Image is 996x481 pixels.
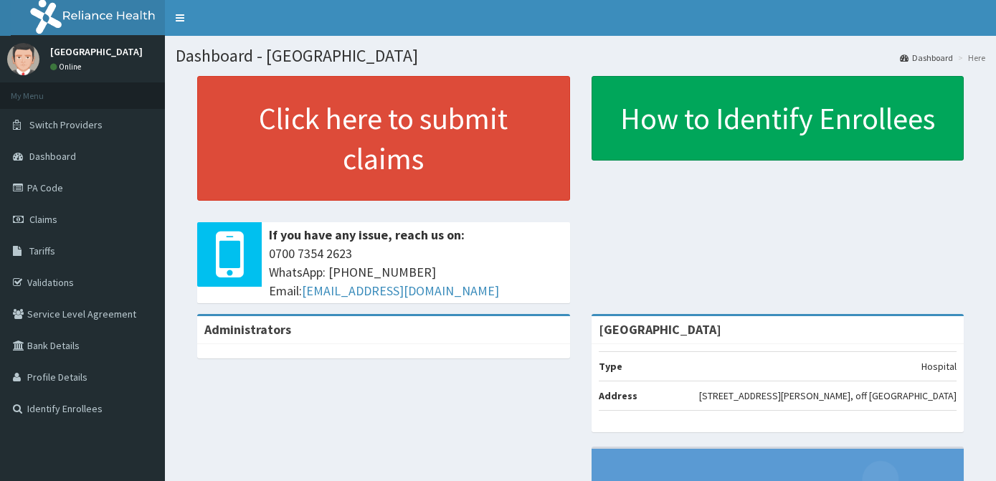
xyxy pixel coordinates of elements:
[954,52,985,64] li: Here
[900,52,953,64] a: Dashboard
[50,62,85,72] a: Online
[204,321,291,338] b: Administrators
[699,389,957,403] p: [STREET_ADDRESS][PERSON_NAME], off [GEOGRAPHIC_DATA]
[7,43,39,75] img: User Image
[599,360,622,373] b: Type
[599,321,721,338] strong: [GEOGRAPHIC_DATA]
[269,227,465,243] b: If you have any issue, reach us on:
[50,47,143,57] p: [GEOGRAPHIC_DATA]
[921,359,957,373] p: Hospital
[302,282,499,299] a: [EMAIL_ADDRESS][DOMAIN_NAME]
[176,47,985,65] h1: Dashboard - [GEOGRAPHIC_DATA]
[29,244,55,257] span: Tariffs
[29,150,76,163] span: Dashboard
[269,244,563,300] span: 0700 7354 2623 WhatsApp: [PHONE_NUMBER] Email:
[29,118,103,131] span: Switch Providers
[29,213,57,226] span: Claims
[592,76,964,161] a: How to Identify Enrollees
[599,389,637,402] b: Address
[197,76,570,201] a: Click here to submit claims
